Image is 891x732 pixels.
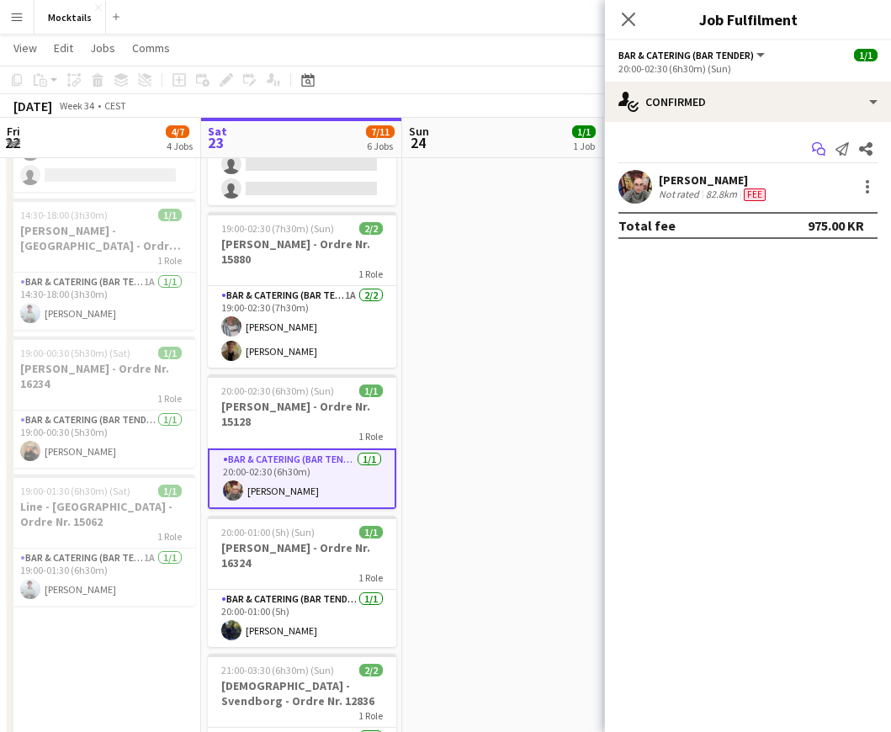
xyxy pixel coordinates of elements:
[808,217,864,234] div: 975.00 KR
[7,273,195,330] app-card-role: Bar & Catering (Bar Tender)1A1/114:30-18:00 (3h30m)[PERSON_NAME]
[7,411,195,468] app-card-role: Bar & Catering (Bar Tender)1/119:00-00:30 (5h30m)[PERSON_NAME]
[13,98,52,114] div: [DATE]
[208,448,396,509] app-card-role: Bar & Catering (Bar Tender)1/120:00-02:30 (6h30m)[PERSON_NAME]
[703,188,740,201] div: 82.8km
[7,124,20,139] span: Fri
[83,37,122,59] a: Jobs
[20,347,130,359] span: 19:00-00:30 (5h30m) (Sat)
[7,475,195,606] app-job-card: 19:00-01:30 (6h30m) (Sat)1/1Line - [GEOGRAPHIC_DATA] - Ordre Nr. 150621 RoleBar & Catering (Bar T...
[359,526,383,538] span: 1/1
[104,99,126,112] div: CEST
[221,385,334,397] span: 20:00-02:30 (6h30m) (Sun)
[7,37,44,59] a: View
[132,40,170,56] span: Comms
[605,82,891,122] div: Confirmed
[7,549,195,606] app-card-role: Bar & Catering (Bar Tender)1A1/119:00-01:30 (6h30m)[PERSON_NAME]
[208,124,227,139] span: Sat
[221,526,315,538] span: 20:00-01:00 (5h) (Sun)
[618,62,878,75] div: 20:00-02:30 (6h30m) (Sun)
[4,133,20,152] span: 22
[208,678,396,708] h3: [DEMOGRAPHIC_DATA] - Svendborg - Ordre Nr. 12836
[7,499,195,529] h3: Line - [GEOGRAPHIC_DATA] - Ordre Nr. 15062
[358,709,383,722] span: 1 Role
[56,99,98,112] span: Week 34
[221,664,334,676] span: 21:00-03:30 (6h30m) (Sun)
[366,125,395,138] span: 7/11
[740,188,769,201] div: Crew has different fees then in role
[367,140,394,152] div: 6 Jobs
[208,212,396,368] app-job-card: 19:00-02:30 (7h30m) (Sun)2/2[PERSON_NAME] - Ordre Nr. 158801 RoleBar & Catering (Bar Tender)1A2/2...
[157,392,182,405] span: 1 Role
[409,124,429,139] span: Sun
[572,125,596,138] span: 1/1
[20,209,108,221] span: 14:30-18:00 (3h30m)
[359,385,383,397] span: 1/1
[90,40,115,56] span: Jobs
[359,664,383,676] span: 2/2
[166,125,189,138] span: 4/7
[618,49,754,61] span: Bar & Catering (Bar Tender)
[406,133,429,152] span: 24
[13,40,37,56] span: View
[208,374,396,509] app-job-card: 20:00-02:30 (6h30m) (Sun)1/1[PERSON_NAME] - Ordre Nr. 151281 RoleBar & Catering (Bar Tender)1/120...
[125,37,177,59] a: Comms
[7,361,195,391] h3: [PERSON_NAME] - Ordre Nr. 16234
[158,485,182,497] span: 1/1
[359,222,383,235] span: 2/2
[54,40,73,56] span: Edit
[208,540,396,570] h3: [PERSON_NAME] - Ordre Nr. 16324
[618,217,676,234] div: Total fee
[659,172,769,188] div: [PERSON_NAME]
[208,590,396,647] app-card-role: Bar & Catering (Bar Tender)1/120:00-01:00 (5h)[PERSON_NAME]
[7,223,195,253] h3: [PERSON_NAME] - [GEOGRAPHIC_DATA] - Ordre Nr. 15889
[221,222,334,235] span: 19:00-02:30 (7h30m) (Sun)
[208,286,396,368] app-card-role: Bar & Catering (Bar Tender)1A2/219:00-02:30 (7h30m)[PERSON_NAME][PERSON_NAME]
[208,516,396,647] app-job-card: 20:00-01:00 (5h) (Sun)1/1[PERSON_NAME] - Ordre Nr. 163241 RoleBar & Catering (Bar Tender)1/120:00...
[205,133,227,152] span: 23
[47,37,80,59] a: Edit
[20,485,130,497] span: 19:00-01:30 (6h30m) (Sat)
[158,347,182,359] span: 1/1
[358,268,383,280] span: 1 Role
[157,530,182,543] span: 1 Role
[208,399,396,429] h3: [PERSON_NAME] - Ordre Nr. 15128
[659,188,703,201] div: Not rated
[157,254,182,267] span: 1 Role
[358,571,383,584] span: 1 Role
[358,430,383,443] span: 1 Role
[34,1,106,34] button: Mocktails
[7,199,195,330] app-job-card: 14:30-18:00 (3h30m)1/1[PERSON_NAME] - [GEOGRAPHIC_DATA] - Ordre Nr. 158891 RoleBar & Catering (Ba...
[605,8,891,30] h3: Job Fulfilment
[167,140,193,152] div: 4 Jobs
[854,49,878,61] span: 1/1
[208,236,396,267] h3: [PERSON_NAME] - Ordre Nr. 15880
[7,337,195,468] app-job-card: 19:00-00:30 (5h30m) (Sat)1/1[PERSON_NAME] - Ordre Nr. 162341 RoleBar & Catering (Bar Tender)1/119...
[618,49,767,61] button: Bar & Catering (Bar Tender)
[158,209,182,221] span: 1/1
[744,188,766,201] span: Fee
[573,140,595,152] div: 1 Job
